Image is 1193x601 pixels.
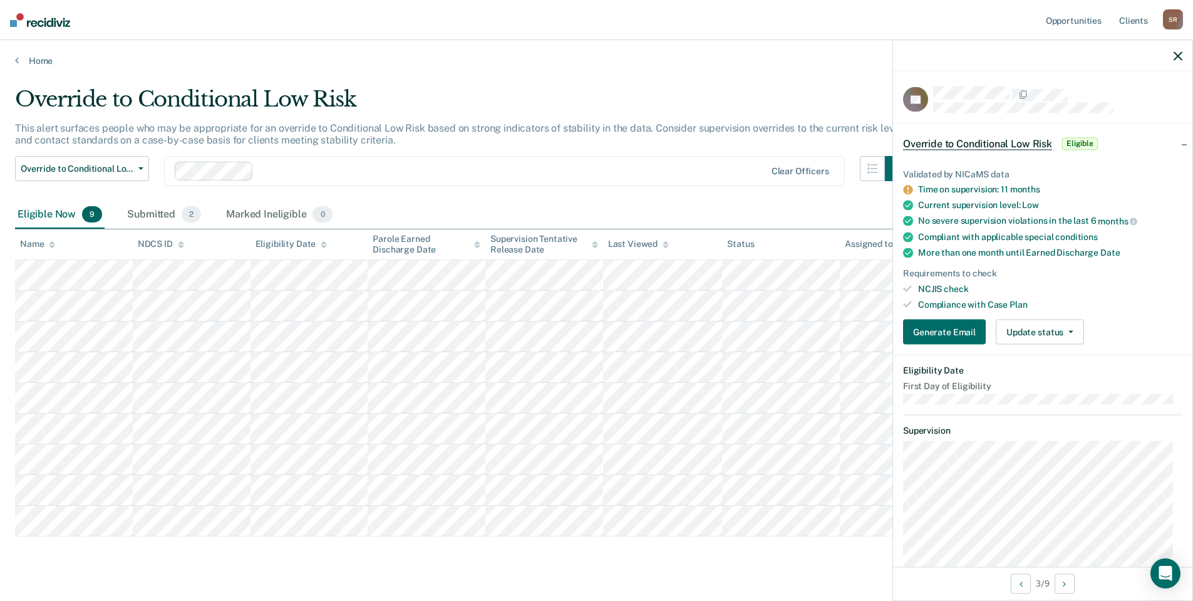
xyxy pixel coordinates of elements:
div: Status [727,239,754,249]
button: Update status [996,320,1084,345]
div: S R [1163,9,1183,29]
span: Override to Conditional Low Risk [903,137,1052,150]
span: 9 [82,206,102,222]
div: Override to Conditional Low Risk [15,86,910,122]
p: This alert surfaces people who may be appropriate for an override to Conditional Low Risk based o... [15,122,907,146]
span: months [1098,216,1137,226]
div: Eligibility Date [256,239,328,249]
div: Eligible Now [15,201,105,229]
dt: Eligibility Date [903,365,1182,376]
div: Override to Conditional Low RiskEligible [893,123,1192,164]
div: Clear officers [772,166,829,177]
div: NCJIS [918,283,1182,294]
img: Recidiviz [10,13,70,27]
span: 0 [312,206,332,222]
div: Compliant with applicable special [918,232,1182,243]
div: No severe supervision violations in the last 6 [918,216,1182,227]
div: More than one month until Earned Discharge [918,248,1182,258]
button: Next Opportunity [1055,573,1075,593]
span: conditions [1055,232,1098,242]
div: Name [20,239,55,249]
dt: First Day of Eligibility [903,381,1182,392]
div: Time on supervision: 11 months [918,184,1182,195]
div: Validated by NICaMS data [903,169,1182,179]
span: Date [1100,248,1120,258]
div: Parole Earned Discharge Date [373,234,480,255]
div: Last Viewed [608,239,669,249]
div: Assigned to [845,239,904,249]
div: Supervision Tentative Release Date [490,234,598,255]
button: Generate Email [903,320,986,345]
div: Marked Ineligible [224,201,335,229]
div: Current supervision level: [918,200,1182,211]
dt: Supervision [903,425,1182,436]
span: Plan [1010,299,1027,309]
button: Previous Opportunity [1011,573,1031,593]
span: Override to Conditional Low Risk [21,164,133,174]
div: Submitted [125,201,204,229]
div: 3 / 9 [893,567,1192,600]
div: Requirements to check [903,268,1182,279]
a: Generate Email [903,320,991,345]
div: Compliance with Case [918,299,1182,310]
span: Low [1022,200,1039,210]
span: 2 [182,206,201,222]
span: check [944,283,968,293]
div: NDCS ID [138,239,184,249]
span: Eligible [1062,137,1098,150]
div: Open Intercom Messenger [1150,558,1180,588]
a: Home [15,55,1178,66]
